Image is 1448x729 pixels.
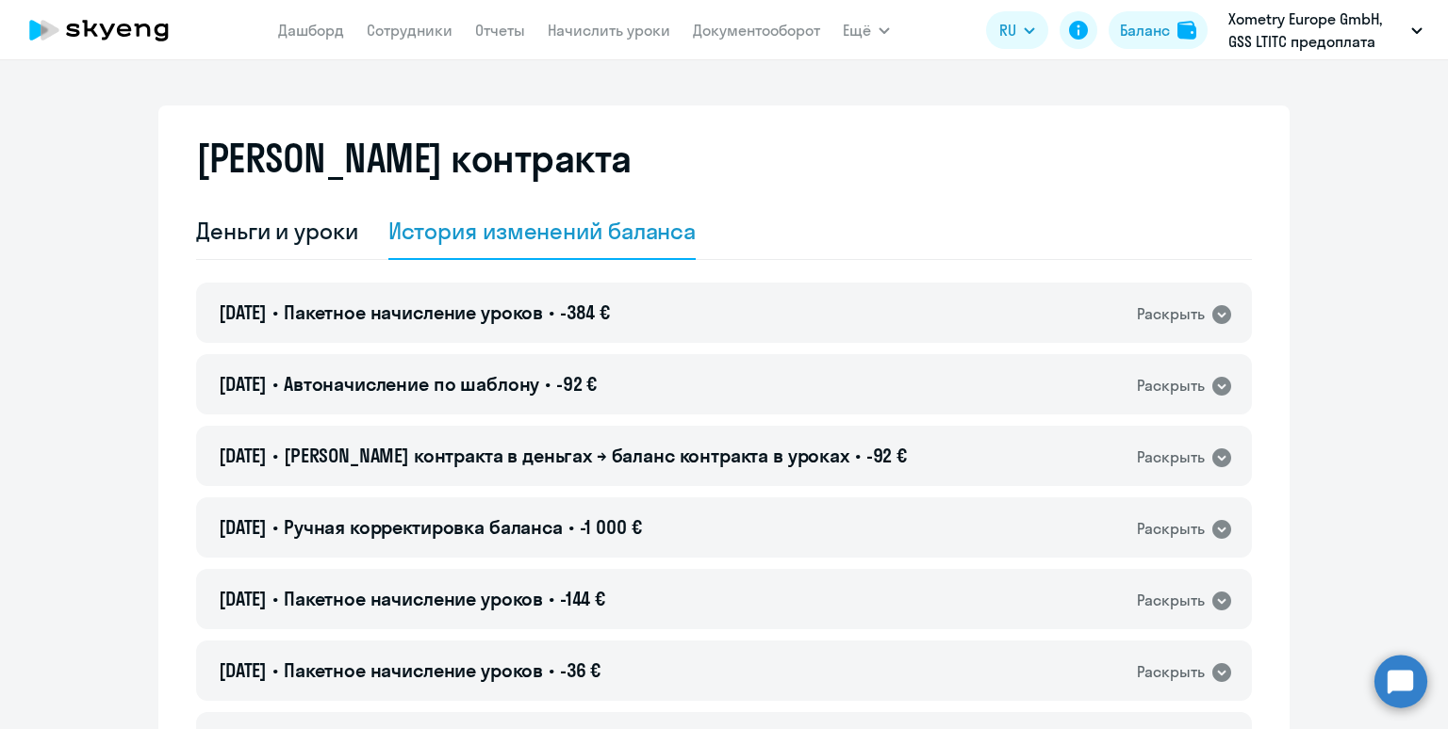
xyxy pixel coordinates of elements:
div: Деньги и уроки [196,216,358,246]
span: -384 € [560,300,610,324]
span: • [855,444,861,467]
div: Баланс [1120,19,1170,41]
a: Дашборд [278,21,344,40]
div: Раскрыть [1137,517,1205,541]
div: История изменений баланса [388,216,697,246]
button: Xometry Europe GmbH, GSS LTITC предоплата (временно) [1219,8,1432,53]
span: Ручная корректировка баланса [284,515,563,539]
span: • [568,515,574,539]
span: Автоначисление по шаблону [284,372,539,396]
span: • [549,587,554,610]
a: Документооборот [693,21,820,40]
span: [PERSON_NAME] контракта в деньгах → баланс контракта в уроках [284,444,849,467]
span: Пакетное начисление уроков [284,587,543,610]
div: Раскрыть [1137,660,1205,684]
span: RU [999,19,1016,41]
h2: [PERSON_NAME] контракта [196,136,632,181]
span: • [272,444,278,467]
span: Пакетное начисление уроков [284,300,543,324]
div: Раскрыть [1137,374,1205,397]
span: [DATE] [219,658,267,682]
span: [DATE] [219,587,267,610]
span: • [549,300,554,324]
p: Xometry Europe GmbH, GSS LTITC предоплата (временно) [1228,8,1404,53]
span: -1 000 € [580,515,642,539]
a: Начислить уроки [548,21,670,40]
div: Раскрыть [1137,302,1205,326]
button: RU [986,11,1048,49]
img: balance [1177,21,1196,40]
button: Балансbalance [1109,11,1208,49]
a: Сотрудники [367,21,452,40]
span: [DATE] [219,372,267,396]
span: • [545,372,551,396]
span: • [549,658,554,682]
span: • [272,658,278,682]
span: -144 € [560,587,605,610]
div: Раскрыть [1137,589,1205,612]
button: Ещё [843,11,890,49]
div: Раскрыть [1137,445,1205,469]
span: -92 € [866,444,907,467]
span: • [272,372,278,396]
span: [DATE] [219,515,267,539]
span: [DATE] [219,444,267,467]
span: Ещё [843,19,871,41]
span: Пакетное начисление уроков [284,658,543,682]
a: Отчеты [475,21,525,40]
span: [DATE] [219,300,267,324]
span: • [272,300,278,324]
span: • [272,587,278,610]
span: -92 € [556,372,597,396]
span: -36 € [560,658,601,682]
span: • [272,515,278,539]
